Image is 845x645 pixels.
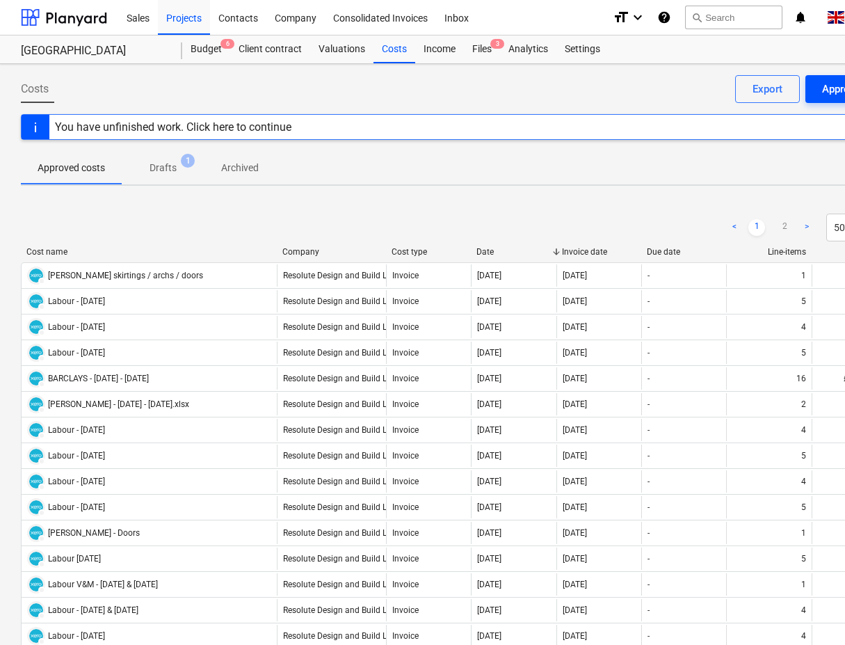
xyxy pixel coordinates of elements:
img: xero.svg [29,475,43,488]
div: - [647,502,650,512]
img: xero.svg [29,423,43,437]
div: Cost name [26,247,271,257]
div: [DATE] [477,399,501,409]
img: xero.svg [29,629,43,643]
i: keyboard_arrow_down [629,9,646,26]
i: notifications [794,9,807,26]
div: Invoice has been synced with Xero and its status is currently DRAFT [27,318,45,336]
div: Invoice has been synced with Xero and its status is currently DRAFT [27,575,45,594]
div: Resolute Design and Build Ltd [283,451,394,461]
div: [DATE] [477,271,501,280]
div: [PERSON_NAME] skirtings / archs / doors [48,271,203,280]
div: Resolute Design and Build Ltd [283,554,394,564]
div: Cost type [392,247,466,257]
div: - [647,374,650,383]
div: Budget [182,35,230,63]
a: Previous page [726,219,743,236]
div: [DATE] [477,554,501,564]
div: Resolute Design and Build Ltd [283,605,394,615]
div: Labour V&M - [DATE] & [DATE] [48,580,158,589]
div: [DATE] [563,477,587,486]
i: Knowledge base [657,9,671,26]
a: Income [415,35,464,63]
div: [GEOGRAPHIC_DATA] [21,44,166,58]
img: xero.svg [29,397,43,411]
div: [PERSON_NAME] - Doors [48,528,140,538]
div: Resolute Design and Build Ltd [283,425,394,435]
div: [DATE] [477,348,501,358]
div: - [647,477,650,486]
div: [DATE] [477,528,501,538]
div: [DATE] [563,451,587,461]
div: [DATE] [563,631,587,641]
div: [DATE] [477,374,501,383]
div: Resolute Design and Build Ltd [283,271,394,280]
div: Invoice [392,477,419,486]
img: xero.svg [29,449,43,463]
div: [DATE] [477,425,501,435]
div: 5 [801,348,806,358]
div: Invoice date [562,247,636,257]
span: 6 [220,39,234,49]
div: Labour - [DATE] [48,477,105,486]
div: Labour - [DATE] [48,425,105,435]
span: 3 [490,39,504,49]
a: Files3 [464,35,500,63]
img: xero.svg [29,372,43,385]
div: Invoice has been synced with Xero and its status is currently DRAFT [27,550,45,568]
div: [DATE] [477,451,501,461]
div: Resolute Design and Build Ltd [283,580,394,589]
div: Invoice [392,631,419,641]
div: Invoice [392,271,419,280]
div: Invoice has been synced with Xero and its status is currently DRAFT [27,524,45,542]
div: [DATE] [563,399,587,409]
div: Labour - [DATE] [48,296,105,306]
div: 4 [801,322,806,332]
div: Invoice has been synced with Xero and its status is currently DRAFT [27,421,45,439]
div: [DATE] [563,348,587,358]
iframe: Chat Widget [775,578,845,645]
div: 5 [801,554,806,564]
div: Invoice has been synced with Xero and its status is currently DRAFT [27,292,45,310]
p: Drafts [150,161,177,175]
div: [DATE] [477,631,501,641]
div: Due date [647,247,721,257]
div: Resolute Design and Build Ltd [283,399,394,409]
div: 4 [801,477,806,486]
img: xero.svg [29,269,43,282]
div: Invoice [392,322,419,332]
div: Labour - [DATE] [48,348,105,358]
div: Invoice has been synced with Xero and its status is currently DRAFT [27,395,45,413]
div: 5 [801,451,806,461]
div: [DATE] [477,477,501,486]
a: Page 1 is your current page [748,219,765,236]
div: Labour [DATE] [48,554,101,564]
div: Invoice has been synced with Xero and its status is currently DRAFT [27,498,45,516]
div: Invoice [392,425,419,435]
div: Files [464,35,500,63]
div: [DATE] [477,296,501,306]
div: Invoice [392,554,419,564]
div: Invoice [392,528,419,538]
div: - [647,451,650,461]
div: 16 [796,374,806,383]
div: [DATE] [477,605,501,615]
div: Client contract [230,35,310,63]
a: Page 2 [776,219,793,236]
div: Resolute Design and Build Ltd [283,374,394,383]
div: - [647,631,650,641]
div: [DATE] [477,580,501,589]
div: [DATE] [563,502,587,512]
p: Archived [221,161,259,175]
img: xero.svg [29,320,43,334]
a: Costs [373,35,415,63]
div: You have unfinished work. Click here to continue [55,120,291,134]
div: [DATE] [563,322,587,332]
div: Resolute Design and Build Ltd [283,631,394,641]
div: Date [476,247,551,257]
div: [DATE] [563,580,587,589]
div: Export [753,80,782,98]
img: xero.svg [29,603,43,617]
div: [DATE] [477,322,501,332]
div: Settings [556,35,609,63]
